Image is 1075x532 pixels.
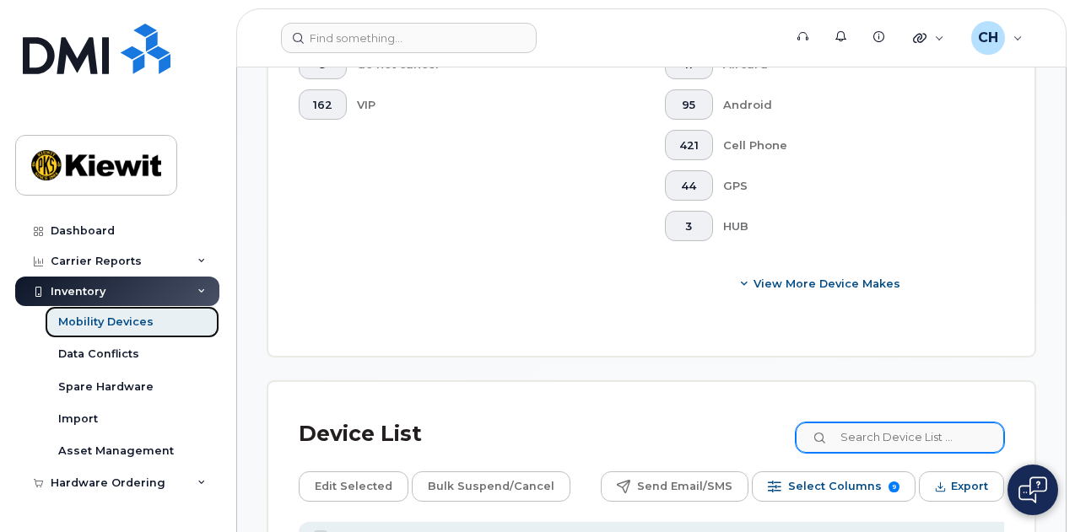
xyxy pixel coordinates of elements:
div: Cassandra Hornback [959,21,1034,55]
button: 162 [299,89,347,120]
span: CH [978,28,998,48]
button: Export [919,471,1004,502]
span: 162 [313,99,332,112]
button: View More Device Makes [665,268,977,298]
span: Select Columns [788,474,882,499]
div: GPS [723,170,978,201]
span: 9 [889,481,899,492]
div: HUB [723,211,978,241]
button: 44 [665,170,713,201]
span: Send Email/SMS [637,474,732,499]
div: VIP [357,89,612,120]
span: Export [951,474,988,499]
span: 95 [679,99,699,112]
button: Edit Selected [299,471,408,502]
input: Search Device List ... [796,422,1004,453]
button: 3 [665,211,713,241]
button: Select Columns 9 [752,471,916,502]
span: Edit Selected [315,474,392,499]
button: 95 [665,89,713,120]
button: Bulk Suspend/Cancel [412,471,570,502]
button: 421 [665,130,713,160]
input: Find something... [281,23,537,53]
span: 44 [679,180,699,193]
span: 421 [679,139,699,153]
div: Android [723,89,978,120]
div: Device List [299,412,422,456]
button: Send Email/SMS [601,471,748,502]
div: Quicklinks [901,21,956,55]
img: Open chat [1018,476,1047,503]
span: Bulk Suspend/Cancel [428,474,554,499]
span: View More Device Makes [754,276,900,292]
div: Cell Phone [723,130,978,160]
span: 3 [679,220,699,234]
